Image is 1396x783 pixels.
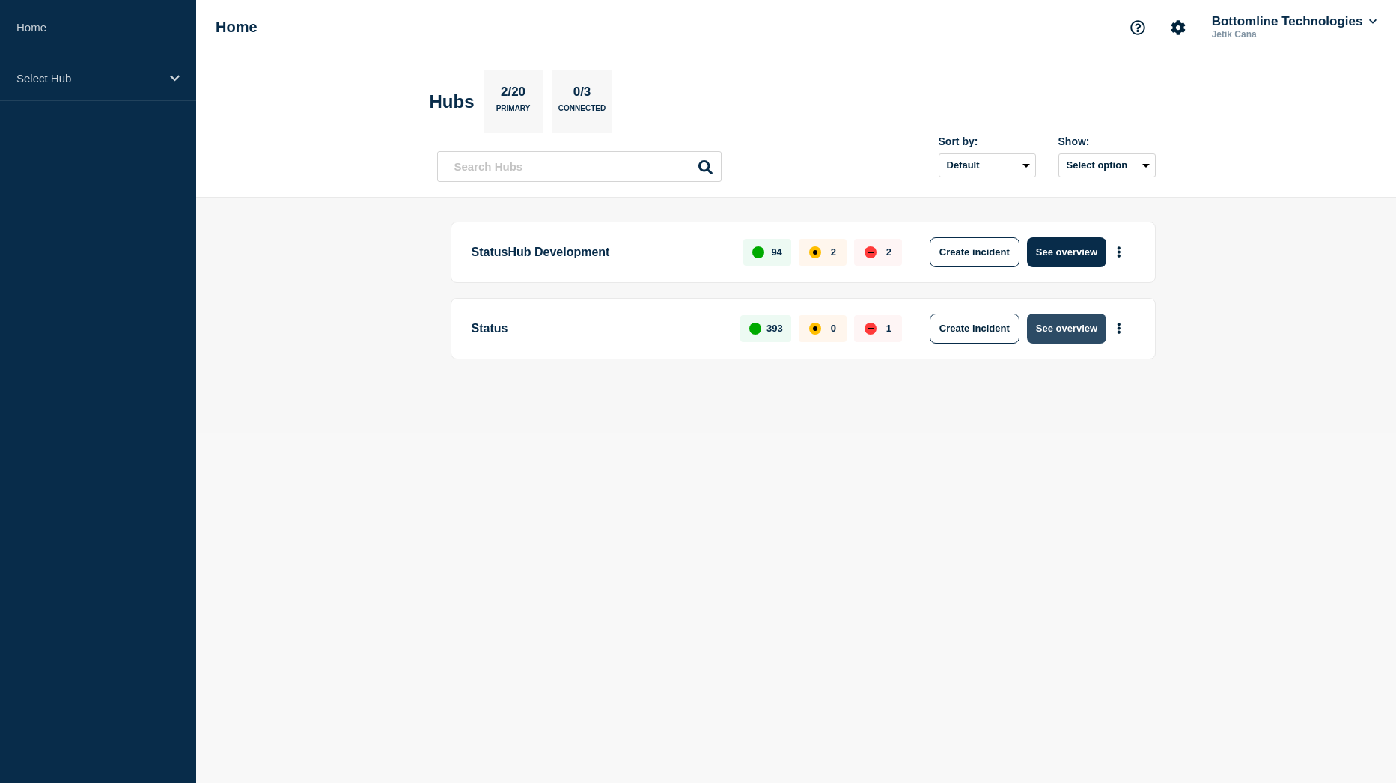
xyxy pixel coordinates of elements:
[437,151,722,182] input: Search Hubs
[1109,238,1129,266] button: More actions
[1058,153,1156,177] button: Select option
[886,246,891,258] p: 2
[1027,237,1106,267] button: See overview
[809,246,821,258] div: affected
[1122,12,1153,43] button: Support
[472,314,724,344] p: Status
[865,323,877,335] div: down
[1027,314,1106,344] button: See overview
[216,19,257,36] h1: Home
[1162,12,1194,43] button: Account settings
[886,323,891,334] p: 1
[472,237,727,267] p: StatusHub Development
[558,104,606,120] p: Connected
[930,237,1019,267] button: Create incident
[831,246,836,258] p: 2
[1209,14,1380,29] button: Bottomline Technologies
[930,314,1019,344] button: Create incident
[16,72,160,85] p: Select Hub
[496,104,531,120] p: Primary
[865,246,877,258] div: down
[766,323,783,334] p: 393
[771,246,781,258] p: 94
[1058,135,1156,147] div: Show:
[939,135,1036,147] div: Sort by:
[1109,314,1129,342] button: More actions
[495,85,531,104] p: 2/20
[430,91,475,112] h2: Hubs
[567,85,597,104] p: 0/3
[752,246,764,258] div: up
[1209,29,1365,40] p: Jetik Cana
[749,323,761,335] div: up
[809,323,821,335] div: affected
[939,153,1036,177] select: Sort by
[831,323,836,334] p: 0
